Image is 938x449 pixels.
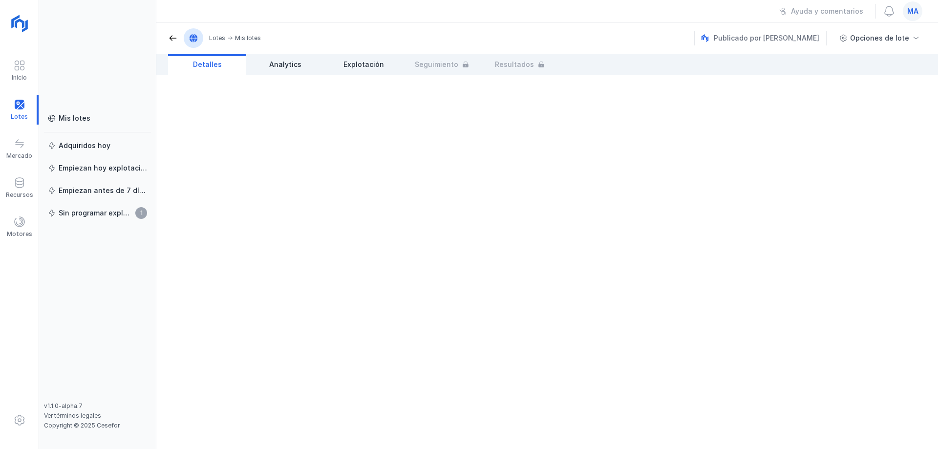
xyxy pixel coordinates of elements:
[59,186,147,195] div: Empiezan antes de 7 días
[44,204,151,222] a: Sin programar explotación1
[168,54,246,75] a: Detalles
[701,34,709,42] img: nemus.svg
[12,74,27,82] div: Inicio
[7,11,32,36] img: logoRight.svg
[59,163,147,173] div: Empiezan hoy explotación
[907,6,918,16] span: ma
[403,54,481,75] a: Seguimiento
[269,60,301,69] span: Analytics
[44,109,151,127] a: Mis lotes
[791,6,863,16] div: Ayuda y comentarios
[59,141,110,150] div: Adquiridos hoy
[44,422,151,429] div: Copyright © 2025 Cesefor
[343,60,384,69] span: Explotación
[324,54,403,75] a: Explotación
[850,33,909,43] div: Opciones de lote
[44,182,151,199] a: Empiezan antes de 7 días
[6,191,33,199] div: Recursos
[6,152,32,160] div: Mercado
[209,34,225,42] div: Lotes
[495,60,534,69] span: Resultados
[193,60,222,69] span: Detalles
[481,54,559,75] a: Resultados
[44,159,151,177] a: Empiezan hoy explotación
[415,60,458,69] span: Seguimiento
[773,3,870,20] button: Ayuda y comentarios
[59,208,132,218] div: Sin programar explotación
[235,34,261,42] div: Mis lotes
[701,31,828,45] div: Publicado por [PERSON_NAME]
[44,137,151,154] a: Adquiridos hoy
[44,412,101,419] a: Ver términos legales
[135,207,147,219] span: 1
[246,54,324,75] a: Analytics
[7,230,32,238] div: Motores
[44,402,151,410] div: v1.1.0-alpha.7
[59,113,90,123] div: Mis lotes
